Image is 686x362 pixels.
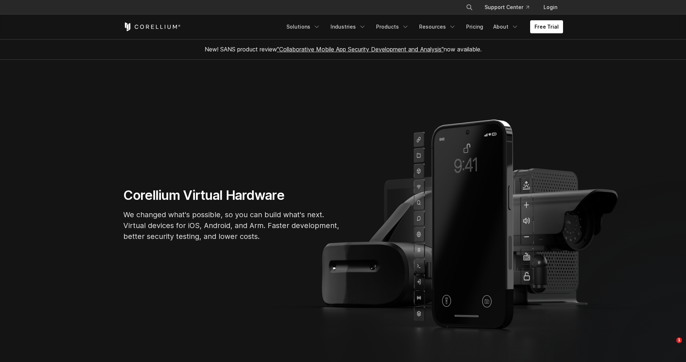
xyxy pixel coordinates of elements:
h1: Corellium Virtual Hardware [123,187,340,203]
a: Industries [326,20,370,33]
a: About [489,20,523,33]
a: Products [372,20,413,33]
a: Free Trial [530,20,563,33]
a: Login [538,1,563,14]
div: Navigation Menu [282,20,563,33]
div: Navigation Menu [457,1,563,14]
p: We changed what's possible, so you can build what's next. Virtual devices for iOS, Android, and A... [123,209,340,242]
a: "Collaborative Mobile App Security Development and Analysis" [277,46,444,53]
iframe: Intercom live chat [661,337,679,355]
a: Corellium Home [123,22,181,31]
a: Support Center [479,1,535,14]
button: Search [463,1,476,14]
span: New! SANS product review now available. [205,46,482,53]
a: Pricing [462,20,487,33]
a: Solutions [282,20,325,33]
a: Resources [415,20,460,33]
span: 1 [676,337,682,343]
